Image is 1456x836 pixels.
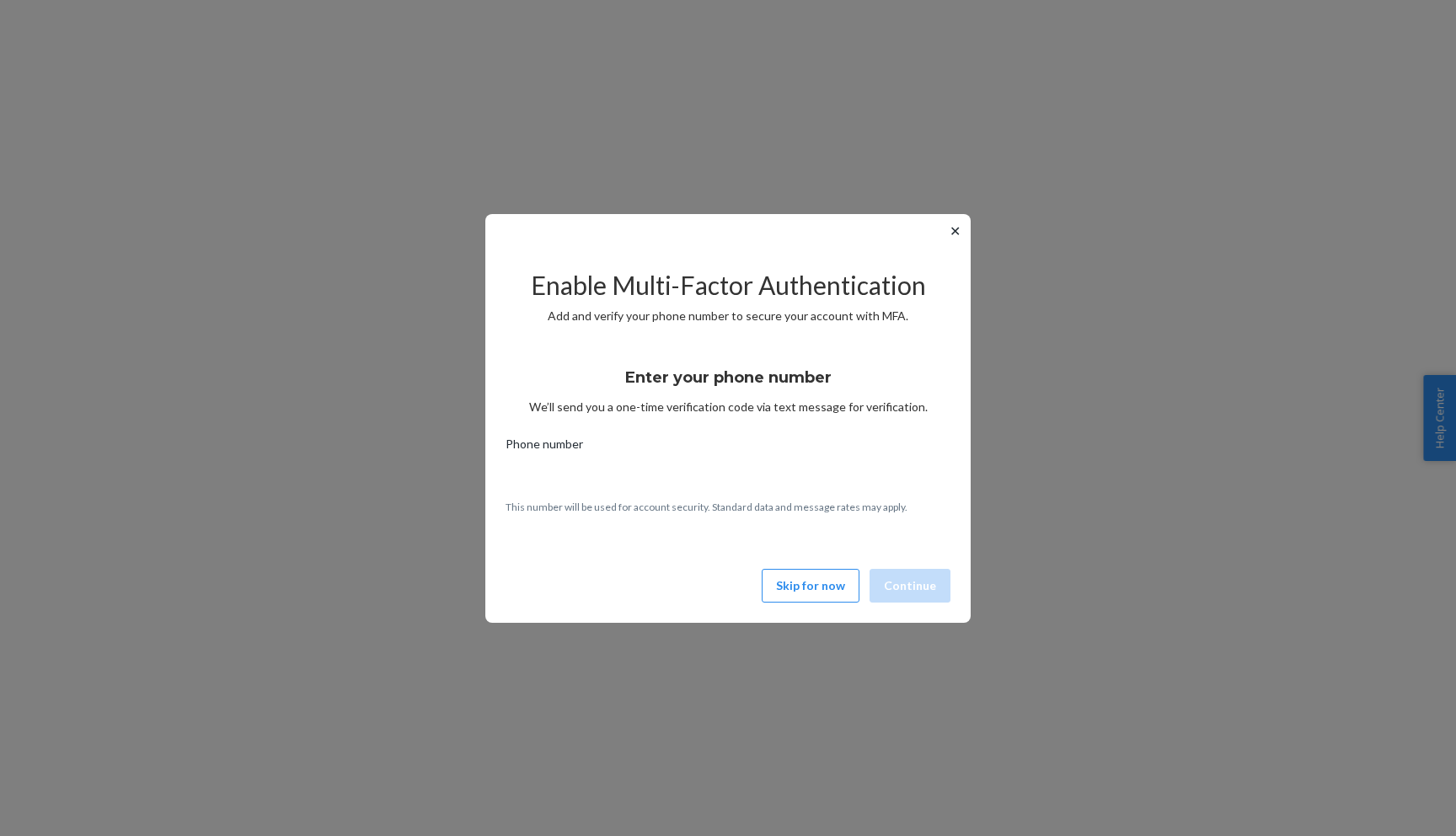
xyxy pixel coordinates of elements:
button: ✕ [946,221,964,241]
button: Skip for now [762,569,859,603]
p: This number will be used for account security. Standard data and message rates may apply. [506,500,950,514]
span: Phone number [506,436,583,459]
p: Add and verify your phone number to secure your account with MFA. [506,308,950,324]
button: Continue [870,569,950,603]
div: We’ll send you a one-time verification code via text message for verification. [506,353,950,415]
h2: Enable Multi-Factor Authentication [506,271,950,299]
h3: Enter your phone number [625,367,832,389]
